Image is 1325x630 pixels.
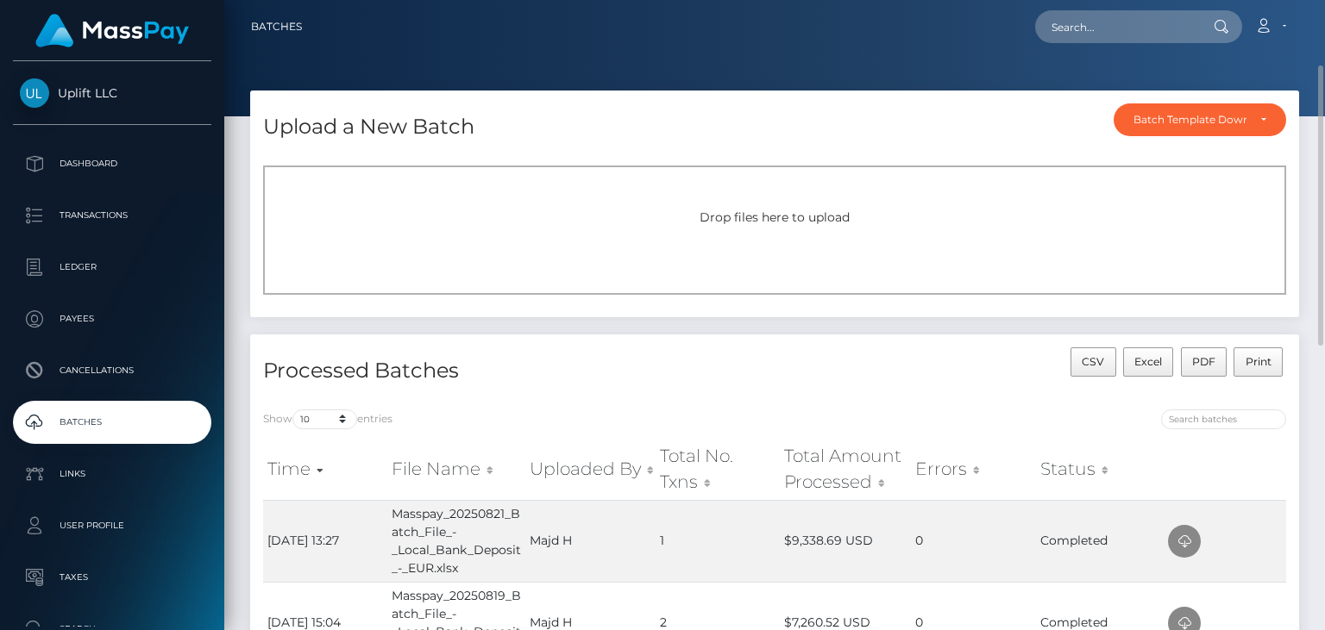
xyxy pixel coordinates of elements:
[13,401,211,444] a: Batches
[263,409,392,429] label: Show entries
[35,14,189,47] img: MassPay Logo
[20,409,204,435] p: Batches
[1035,10,1197,43] input: Search...
[13,194,211,237] a: Transactions
[13,556,211,599] a: Taxes
[1134,355,1162,368] span: Excel
[13,246,211,289] a: Ledger
[13,452,211,496] a: Links
[20,461,204,487] p: Links
[780,439,911,500] th: Total Amount Processed: activate to sort column ascending
[1234,347,1283,377] button: Print
[20,306,204,332] p: Payees
[1071,347,1116,377] button: CSV
[13,297,211,340] a: Payees
[263,439,387,500] th: Time: activate to sort column ascending
[251,9,302,45] a: Batches
[1161,409,1286,429] input: Search batches
[525,500,656,582] td: Majd H
[1133,113,1247,127] div: Batch Template Download
[656,439,779,500] th: Total No. Txns: activate to sort column ascending
[1192,355,1215,368] span: PDF
[13,142,211,185] a: Dashboard
[13,349,211,392] a: Cancellations
[1036,500,1164,582] td: Completed
[292,409,357,429] select: Showentries
[387,500,525,582] td: Masspay_20250821_Batch_File_-_Local_Bank_Deposit_-_EUR.xlsx
[263,356,762,386] h4: Processed Batches
[1123,347,1174,377] button: Excel
[1181,347,1228,377] button: PDF
[387,439,525,500] th: File Name: activate to sort column ascending
[1246,355,1272,368] span: Print
[263,112,474,142] h4: Upload a New Batch
[20,513,204,539] p: User Profile
[700,209,850,225] span: Drop files here to upload
[13,504,211,547] a: User Profile
[20,78,49,108] img: Uplift LLC
[20,151,204,177] p: Dashboard
[911,500,1036,582] td: 0
[20,254,204,280] p: Ledger
[20,203,204,228] p: Transactions
[1114,103,1286,136] button: Batch Template Download
[1082,355,1104,368] span: CSV
[656,500,779,582] td: 1
[20,358,204,384] p: Cancellations
[263,500,387,582] td: [DATE] 13:27
[20,565,204,590] p: Taxes
[1036,439,1164,500] th: Status: activate to sort column ascending
[525,439,656,500] th: Uploaded By: activate to sort column ascending
[13,85,211,101] span: Uplift LLC
[780,500,911,582] td: $9,338.69 USD
[911,439,1036,500] th: Errors: activate to sort column ascending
